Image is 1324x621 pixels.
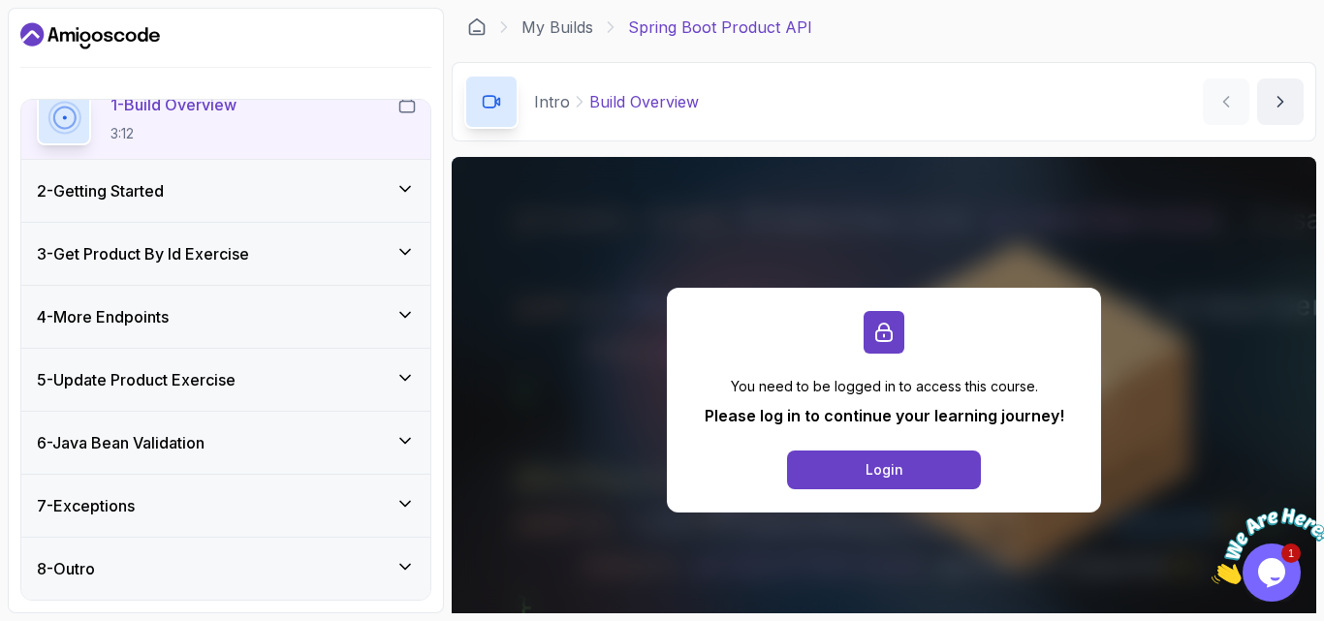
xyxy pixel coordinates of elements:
a: Dashboard [20,20,160,51]
button: next content [1257,78,1304,125]
h3: 2 - Getting Started [37,179,164,202]
button: 3-Get Product By Id Exercise [21,223,430,285]
p: Intro [534,90,570,113]
p: You need to be logged in to access this course. [705,377,1064,396]
h3: 3 - Get Product By Id Exercise [37,242,249,265]
h3: 4 - More Endpoints [37,305,169,328]
button: 7-Exceptions [21,475,430,537]
p: 1 - Build Overview [110,93,236,116]
button: Login [787,450,981,489]
p: Spring Boot Product API [628,16,812,39]
p: Build Overview [589,90,699,113]
p: 3:12 [110,124,236,143]
button: 2-Getting Started [21,160,430,222]
button: 8-Outro [21,538,430,600]
button: 4-More Endpoints [21,286,430,348]
div: Login [866,460,903,480]
button: previous content [1203,78,1249,125]
h3: 7 - Exceptions [37,494,135,517]
button: 6-Java Bean Validation [21,412,430,474]
p: Please log in to continue your learning journey! [705,404,1064,427]
a: My Builds [521,16,593,39]
img: Chat attention grabber [8,8,128,84]
h3: 6 - Java Bean Validation [37,431,205,454]
a: Dashboard [467,17,487,37]
h3: 5 - Update Product Exercise [37,368,236,391]
iframe: chat widget [1204,500,1324,592]
button: 5-Update Product Exercise [21,349,430,411]
button: 1-Build Overview3:12 [37,91,415,145]
h3: 8 - Outro [37,557,95,580]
